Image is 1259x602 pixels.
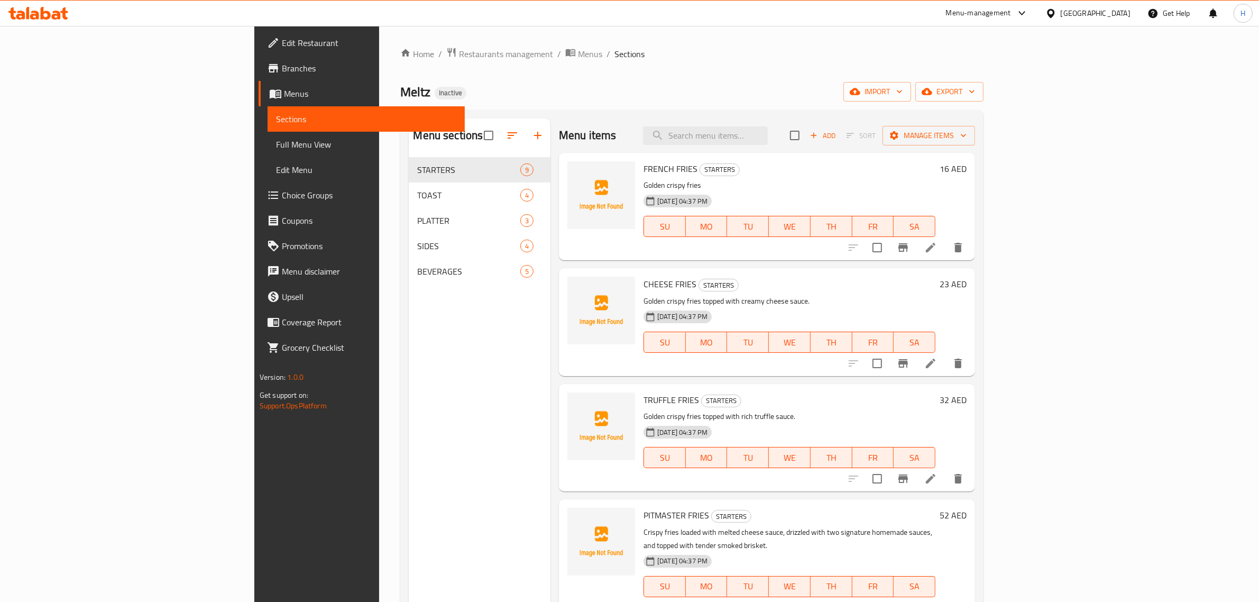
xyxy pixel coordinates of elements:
[686,447,728,468] button: MO
[769,332,811,353] button: WE
[700,163,740,176] div: STARTERS
[731,219,765,234] span: TU
[417,265,520,278] span: BEVERAGES
[521,267,533,277] span: 5
[898,579,931,594] span: SA
[857,335,890,350] span: FR
[260,370,286,384] span: Version:
[578,48,602,60] span: Menus
[806,127,840,144] span: Add item
[567,161,635,229] img: FRENCH FRIES
[459,48,553,60] span: Restaurants management
[644,295,935,308] p: Golden crispy fries topped with creamy cheese sauce.
[815,219,848,234] span: TH
[898,219,931,234] span: SA
[686,576,728,597] button: MO
[940,508,967,523] h6: 52 AED
[701,395,741,407] div: STARTERS
[521,216,533,226] span: 3
[648,450,682,466] span: SU
[769,447,811,468] button: WE
[852,447,894,468] button: FR
[811,216,852,237] button: TH
[417,163,520,176] span: STARTERS
[773,579,806,594] span: WE
[282,189,456,202] span: Choice Groups
[559,127,617,143] h2: Menu items
[894,447,935,468] button: SA
[653,196,712,206] span: [DATE] 04:37 PM
[409,183,550,208] div: TOAST4
[409,233,550,259] div: SIDES4
[1240,7,1245,19] span: H
[259,56,465,81] a: Branches
[711,510,751,523] div: STARTERS
[282,341,456,354] span: Grocery Checklist
[417,189,520,202] span: TOAST
[866,352,888,375] span: Select to update
[924,357,937,370] a: Edit menu item
[808,130,837,142] span: Add
[417,214,520,227] span: PLATTER
[690,335,723,350] span: MO
[521,165,533,175] span: 9
[520,189,534,202] div: items
[857,219,890,234] span: FR
[259,259,465,284] a: Menu disclaimer
[644,392,699,408] span: TRUFFLE FRIES
[731,335,765,350] span: TU
[477,124,500,147] span: Select all sections
[525,123,550,148] button: Add section
[565,47,602,61] a: Menus
[282,62,456,75] span: Branches
[852,332,894,353] button: FR
[643,126,768,145] input: search
[690,219,723,234] span: MO
[644,216,686,237] button: SU
[727,332,769,353] button: TU
[446,47,553,61] a: Restaurants management
[644,179,935,192] p: Golden crispy fries
[866,236,888,259] span: Select to update
[417,240,520,252] span: SIDES
[644,410,935,423] p: Golden crispy fries topped with rich truffle sauce.
[894,216,935,237] button: SA
[857,579,890,594] span: FR
[521,190,533,200] span: 4
[409,259,550,284] div: BEVERAGES5
[644,161,697,177] span: FRENCH FRIES
[648,579,682,594] span: SU
[852,85,903,98] span: import
[614,48,645,60] span: Sections
[699,279,739,291] div: STARTERS
[852,576,894,597] button: FR
[644,576,686,597] button: SU
[259,30,465,56] a: Edit Restaurant
[731,579,765,594] span: TU
[648,219,682,234] span: SU
[520,163,534,176] div: items
[520,214,534,227] div: items
[259,284,465,309] a: Upsell
[924,85,975,98] span: export
[276,163,456,176] span: Edit Menu
[276,138,456,151] span: Full Menu View
[653,556,712,566] span: [DATE] 04:37 PM
[409,157,550,183] div: STARTERS9
[521,241,533,251] span: 4
[898,335,931,350] span: SA
[276,113,456,125] span: Sections
[260,399,327,413] a: Support.OpsPlatform
[811,576,852,597] button: TH
[883,126,975,145] button: Manage items
[843,82,911,102] button: import
[282,290,456,303] span: Upsell
[259,81,465,106] a: Menus
[940,277,967,291] h6: 23 AED
[945,466,971,491] button: delete
[259,208,465,233] a: Coupons
[940,393,967,407] h6: 32 AED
